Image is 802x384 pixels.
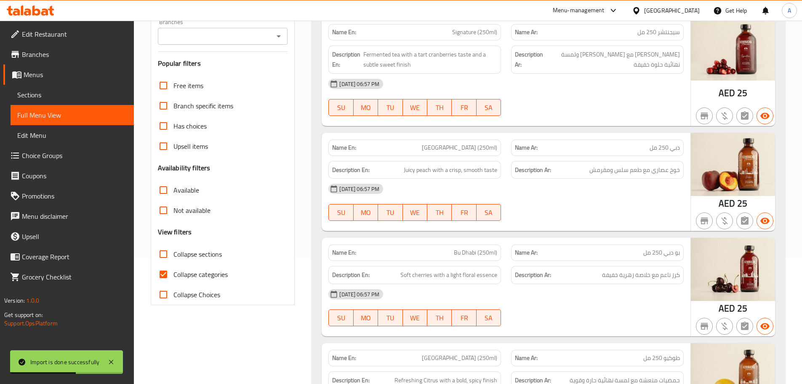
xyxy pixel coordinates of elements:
[452,204,476,221] button: FR
[328,99,353,116] button: SU
[3,24,134,44] a: Edit Restaurant
[173,121,207,131] span: Has choices
[173,101,233,111] span: Branch specific items
[406,312,424,324] span: WE
[400,270,497,280] span: Soft cherries with a light floral essence
[357,312,375,324] span: MO
[328,309,353,326] button: SU
[422,143,497,152] span: [GEOGRAPHIC_DATA] (250ml)
[3,166,134,186] a: Coupons
[173,205,210,215] span: Not available
[643,248,680,257] span: بو دبي 250 مل
[477,99,501,116] button: SA
[455,312,473,324] span: FR
[691,238,775,301] img: mmw_638922621081890524
[22,171,127,181] span: Coupons
[354,309,378,326] button: MO
[173,141,208,151] span: Upsell items
[452,28,497,37] span: Signature (250ml)
[4,309,43,320] span: Get support on:
[3,247,134,267] a: Coverage Report
[22,29,127,39] span: Edit Restaurant
[719,195,735,212] span: AED
[696,107,713,124] button: Not branch specific item
[455,207,473,219] span: FR
[378,204,402,221] button: TU
[737,85,747,101] span: 25
[336,290,383,298] span: [DATE] 06:57 PM
[427,204,452,221] button: TH
[22,49,127,59] span: Branches
[788,6,791,15] span: A
[515,28,538,37] strong: Name Ar:
[3,186,134,206] a: Promotions
[427,99,452,116] button: TH
[716,212,733,229] button: Purchased item
[173,249,222,259] span: Collapse sections
[332,312,350,324] span: SU
[403,204,427,221] button: WE
[354,204,378,221] button: MO
[637,28,680,37] span: سيجنتشر 250 مل
[11,85,134,105] a: Sections
[173,269,228,279] span: Collapse categories
[650,143,680,152] span: دبي 250 مل
[403,309,427,326] button: WE
[696,318,713,335] button: Not branch specific item
[696,212,713,229] button: Not branch specific item
[480,312,498,324] span: SA
[515,143,538,152] strong: Name Ar:
[480,102,498,114] span: SA
[11,125,134,145] a: Edit Menu
[158,227,192,237] h3: View filters
[17,90,127,100] span: Sections
[332,354,356,363] strong: Name En:
[515,49,544,70] strong: Description Ar:
[477,309,501,326] button: SA
[381,312,399,324] span: TU
[22,231,127,242] span: Upsell
[22,191,127,201] span: Promotions
[431,102,448,114] span: TH
[332,207,350,219] span: SU
[24,70,127,80] span: Menus
[17,110,127,120] span: Full Menu View
[3,226,134,247] a: Upsell
[332,49,362,70] strong: Description En:
[427,309,452,326] button: TH
[643,354,680,363] span: طوكيو 250 مل
[381,102,399,114] span: TU
[757,107,773,124] button: Available
[332,248,356,257] strong: Name En:
[736,318,753,335] button: Not has choices
[22,272,127,282] span: Grocery Checklist
[719,300,735,317] span: AED
[454,248,497,257] span: Bu Dhabi (250ml)
[737,300,747,317] span: 25
[336,185,383,193] span: [DATE] 06:57 PM
[3,145,134,166] a: Choice Groups
[158,163,210,173] h3: Availability filters
[381,207,399,219] span: TU
[378,99,402,116] button: TU
[4,318,58,329] a: Support.OpsPlatform
[404,165,497,175] span: Juicy peach with a crisp, smooth taste
[431,207,448,219] span: TH
[336,80,383,88] span: [DATE] 06:57 PM
[22,252,127,262] span: Coverage Report
[691,133,775,196] img: mmw_638922620967375369
[515,270,551,280] strong: Description Ar:
[378,309,402,326] button: TU
[26,295,39,306] span: 1.0.0
[452,99,476,116] button: FR
[354,99,378,116] button: MO
[332,102,350,114] span: SU
[515,165,551,175] strong: Description Ar:
[431,312,448,324] span: TH
[553,5,605,16] div: Menu-management
[328,204,353,221] button: SU
[22,150,127,161] span: Choice Groups
[357,207,375,219] span: MO
[737,195,747,212] span: 25
[158,59,288,68] h3: Popular filters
